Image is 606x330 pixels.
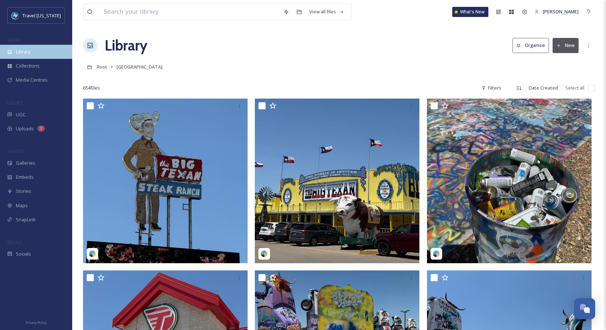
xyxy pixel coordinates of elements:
[16,62,40,69] span: Collections
[83,99,248,263] img: bill.macfadyen_07292025_200130e6-9f5a-0128-0013-a9c7ee1f0340.jpg
[452,7,488,17] a: What's New
[16,188,31,195] span: Stories
[433,250,440,257] img: snapsea-logo.png
[513,38,553,53] a: Organise
[574,298,595,319] button: Open Chat
[16,111,26,118] span: UGC
[513,38,549,53] button: Organise
[16,48,30,55] span: Library
[16,77,48,83] span: Media Centres
[255,99,419,263] img: bill.macfadyen_07292025_200130e6-9f5a-0128-0013-a9c7ee1f0340.jpg
[16,125,34,132] span: Uploads
[427,99,592,263] img: bill.macfadyen_07292025_200130e6-9f5a-0128-0013-a9c7ee1f0340.jpg
[7,37,20,43] span: MEDIA
[543,8,579,15] span: [PERSON_NAME]
[261,250,268,257] img: snapsea-logo.png
[306,5,348,19] a: View all files
[16,251,31,257] span: Socials
[97,64,107,70] span: Root
[83,84,100,91] span: 654 file s
[100,4,280,20] input: Search your library
[16,160,35,166] span: Galleries
[117,64,162,70] span: [GEOGRAPHIC_DATA]
[26,318,47,326] a: Privacy Policy
[38,126,45,131] div: 1
[478,81,505,95] div: Filters
[117,62,162,71] a: [GEOGRAPHIC_DATA]
[26,320,47,325] span: Privacy Policy
[16,202,28,209] span: Maps
[16,216,36,223] span: SnapLink
[22,12,61,19] span: Travel [US_STATE]
[97,62,107,71] a: Root
[565,84,584,91] span: Select all
[105,35,147,56] a: Library
[525,81,562,95] div: Date Created
[553,38,579,53] button: New
[12,12,19,19] img: images%20%281%29.jpeg
[7,148,24,154] span: WIDGETS
[89,250,96,257] img: snapsea-logo.png
[7,239,22,245] span: SOCIALS
[16,174,34,181] span: Embeds
[531,5,582,19] a: [PERSON_NAME]
[7,100,23,105] span: COLLECT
